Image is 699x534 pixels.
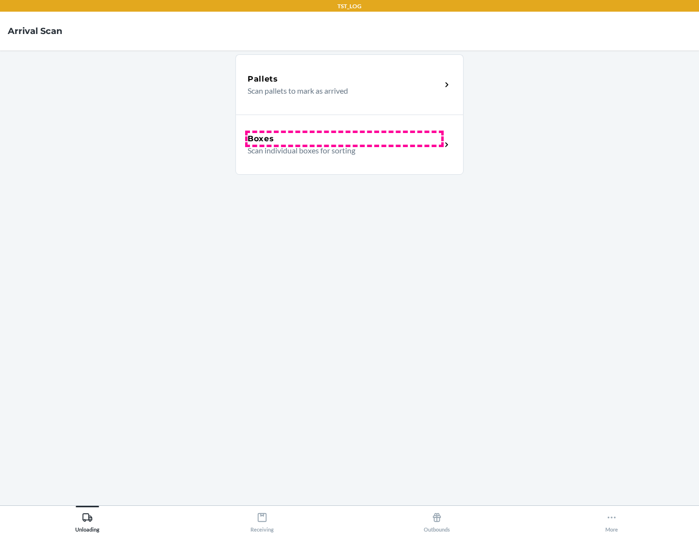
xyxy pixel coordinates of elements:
[235,115,464,175] a: BoxesScan individual boxes for sorting
[524,506,699,533] button: More
[248,145,433,156] p: Scan individual boxes for sorting
[605,508,618,533] div: More
[8,25,62,37] h4: Arrival Scan
[75,508,100,533] div: Unloading
[248,73,278,85] h5: Pallets
[349,506,524,533] button: Outbounds
[248,85,433,97] p: Scan pallets to mark as arrived
[235,54,464,115] a: PalletsScan pallets to mark as arrived
[175,506,349,533] button: Receiving
[248,133,274,145] h5: Boxes
[337,2,362,11] p: TST_LOG
[250,508,274,533] div: Receiving
[424,508,450,533] div: Outbounds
